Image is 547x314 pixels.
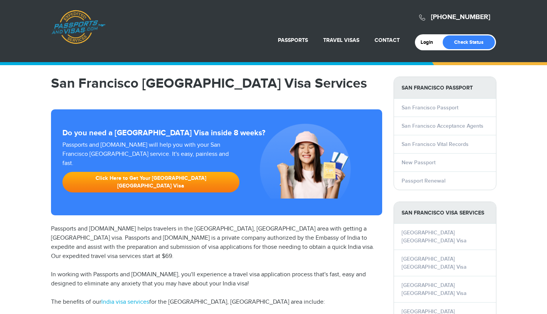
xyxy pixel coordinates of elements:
[278,37,308,43] a: Passports
[394,202,496,224] strong: San Francisco Visa Services
[402,229,467,244] a: [GEOGRAPHIC_DATA] [GEOGRAPHIC_DATA] Visa
[402,178,445,184] a: Passport Renewal
[402,141,469,147] a: San Francisco Vital Records
[394,77,496,99] strong: San Francisco Passport
[51,10,105,44] a: Passports & [DOMAIN_NAME]
[323,37,359,43] a: Travel Visas
[421,39,439,45] a: Login
[402,123,483,129] a: San Francisco Acceptance Agents
[51,77,382,90] h1: San Francisco [GEOGRAPHIC_DATA] Visa Services
[62,128,371,138] strong: Do you need a [GEOGRAPHIC_DATA] Visa inside 8 weeks?
[51,270,382,288] p: In working with Passports and [DOMAIN_NAME], you'll experience a travel visa application process ...
[59,141,243,196] div: Passports and [DOMAIN_NAME] will help you with your San Francisco [GEOGRAPHIC_DATA] service. It's...
[402,104,458,111] a: San Francisco Passport
[101,298,149,306] a: India visa services
[62,172,240,192] a: Click Here to Get Your [GEOGRAPHIC_DATA] [GEOGRAPHIC_DATA] Visa
[402,282,467,296] a: [GEOGRAPHIC_DATA] [GEOGRAPHIC_DATA] Visa
[51,224,382,261] p: Passports and [DOMAIN_NAME] helps travelers in the [GEOGRAPHIC_DATA], [GEOGRAPHIC_DATA] area with...
[402,159,435,166] a: New Passport
[402,256,467,270] a: [GEOGRAPHIC_DATA] [GEOGRAPHIC_DATA] Visa
[375,37,400,43] a: Contact
[443,35,495,49] a: Check Status
[51,298,382,307] p: The benefits of our for the [GEOGRAPHIC_DATA], [GEOGRAPHIC_DATA] area include:
[431,13,490,21] a: [PHONE_NUMBER]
